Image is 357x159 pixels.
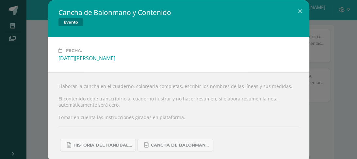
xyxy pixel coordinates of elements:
[58,55,299,62] div: [DATE][PERSON_NAME]
[58,8,171,17] h2: Cancha de Balonmano y Contenido
[151,143,210,148] span: Cancha de Balonmano.docx
[66,48,82,53] span: Fecha:
[60,139,136,151] a: Historia del handball.docx
[73,143,132,148] span: Historia del handball.docx
[58,18,83,26] span: Evento
[138,139,213,151] a: Cancha de Balonmano.docx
